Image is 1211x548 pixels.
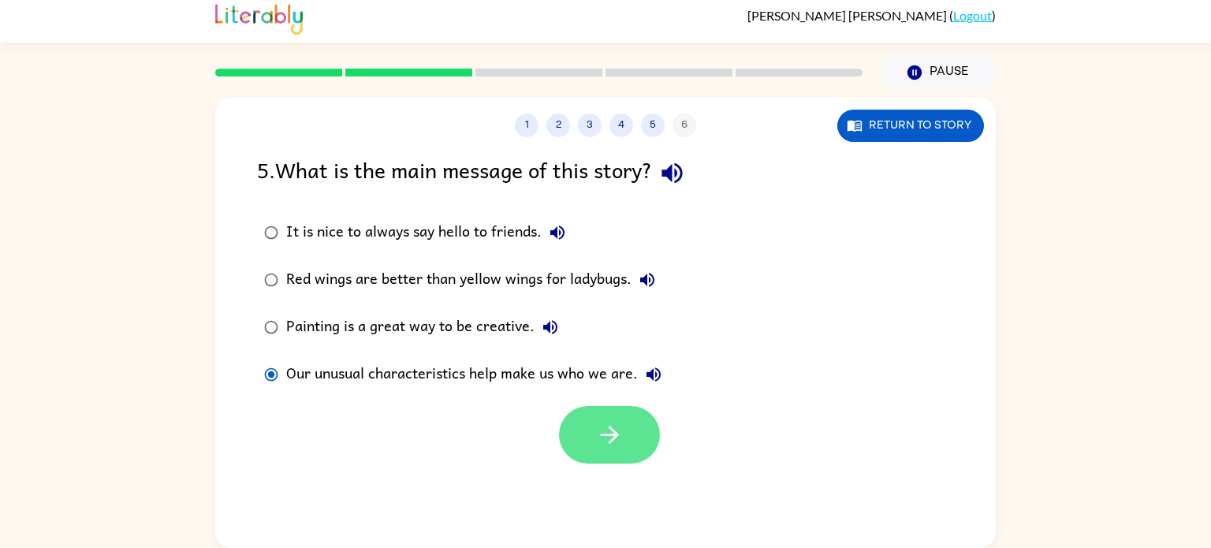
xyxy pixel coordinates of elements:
[286,264,663,296] div: Red wings are better than yellow wings for ladybugs.
[286,359,669,390] div: Our unusual characteristics help make us who we are.
[747,8,949,23] span: [PERSON_NAME] [PERSON_NAME]
[286,311,566,343] div: Painting is a great way to be creative.
[535,311,566,343] button: Painting is a great way to be creative.
[542,217,573,248] button: It is nice to always say hello to friends.
[578,114,602,137] button: 3
[747,8,996,23] div: ( )
[546,114,570,137] button: 2
[257,153,954,193] div: 5 . What is the main message of this story?
[881,54,996,91] button: Pause
[632,264,663,296] button: Red wings are better than yellow wings for ladybugs.
[953,8,992,23] a: Logout
[837,110,984,142] button: Return to story
[641,114,665,137] button: 5
[515,114,538,137] button: 1
[638,359,669,390] button: Our unusual characteristics help make us who we are.
[286,217,573,248] div: It is nice to always say hello to friends.
[609,114,633,137] button: 4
